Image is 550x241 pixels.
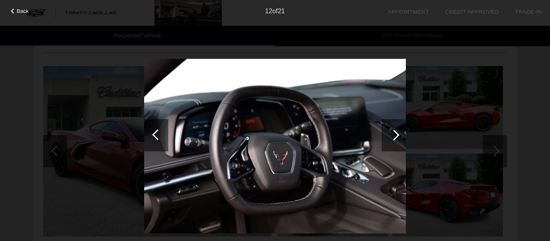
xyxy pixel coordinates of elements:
[445,9,499,15] a: Credit Approved
[265,8,273,14] span: 12
[388,9,429,15] a: Appointment
[278,8,285,14] span: 21
[515,9,542,15] a: Trade-In
[17,8,29,14] span: Back
[144,59,406,233] img: e0afca6139aaf31236c9e936b3989c56x.jpg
